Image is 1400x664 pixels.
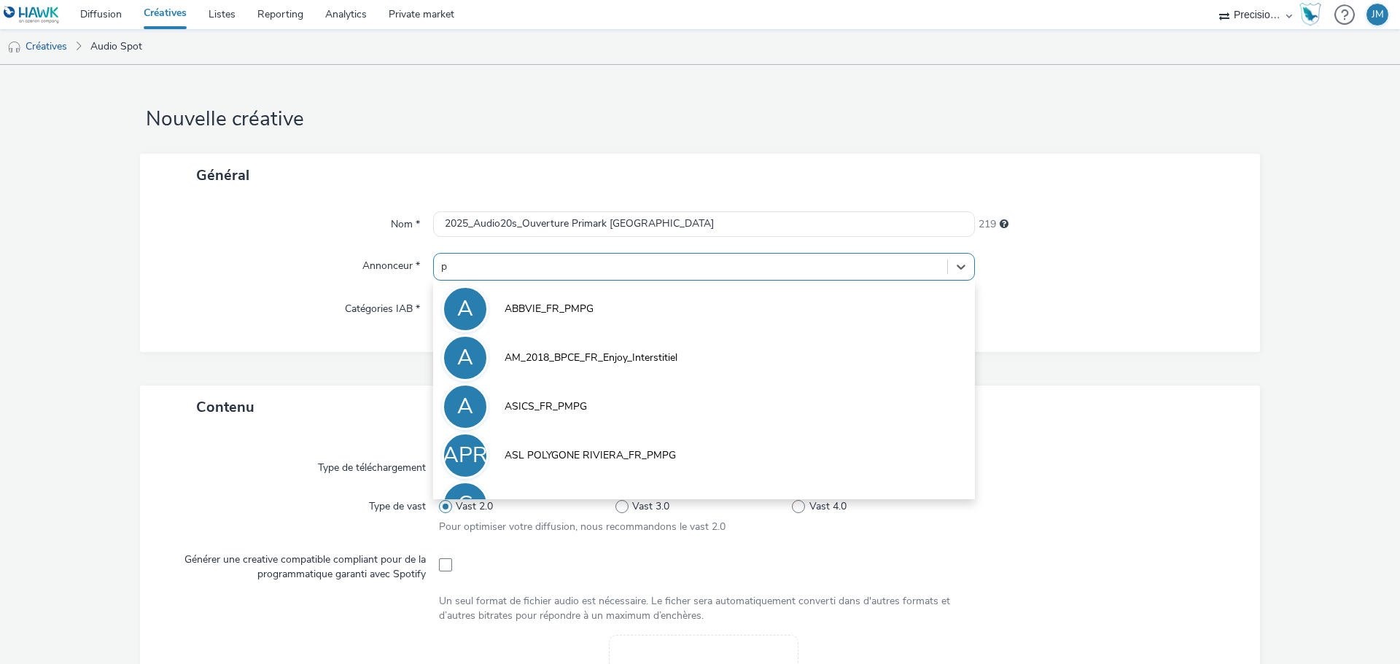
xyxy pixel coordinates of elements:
[7,40,22,55] img: audio
[385,211,426,232] label: Nom *
[505,351,677,365] span: AM_2018_BPCE_FR_Enjoy_Interstitiel
[166,547,432,582] label: Générer une creative compatible compliant pour de la programmatique garanti avec Spotify
[1299,3,1327,26] a: Hawk Academy
[505,399,587,414] span: ASICS_FR_PMPG
[1299,3,1321,26] img: Hawk Academy
[4,6,60,24] img: undefined Logo
[457,337,473,378] div: A
[457,289,473,329] div: A
[443,435,488,476] div: APR
[196,397,254,417] span: Contenu
[439,594,969,624] div: Un seul format de fichier audio est nécessaire. Le ficher sera automatiquement converti dans d'au...
[433,211,975,237] input: Nom
[632,499,669,514] span: Vast 3.0
[312,455,432,475] label: Type de téléchargement
[196,165,249,185] span: Général
[1372,4,1384,26] div: JM
[458,484,472,525] div: C
[363,493,432,514] label: Type de vast
[979,217,996,232] span: 219
[456,499,493,514] span: Vast 2.0
[140,106,1260,133] h1: Nouvelle créative
[83,29,149,64] a: Audio Spot
[1000,217,1008,232] div: 255 caractères maximum
[505,497,621,512] span: CASTORAMA_FR_PMPG
[439,520,726,534] span: Pour optimiser votre diffusion, nous recommandons le vast 2.0
[457,386,473,427] div: A
[505,448,676,463] span: ASL POLYGONE RIVIERA_FR_PMPG
[339,296,426,316] label: Catégories IAB *
[505,302,594,316] span: ABBVIE_FR_PMPG
[809,499,847,514] span: Vast 4.0
[357,253,426,273] label: Annonceur *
